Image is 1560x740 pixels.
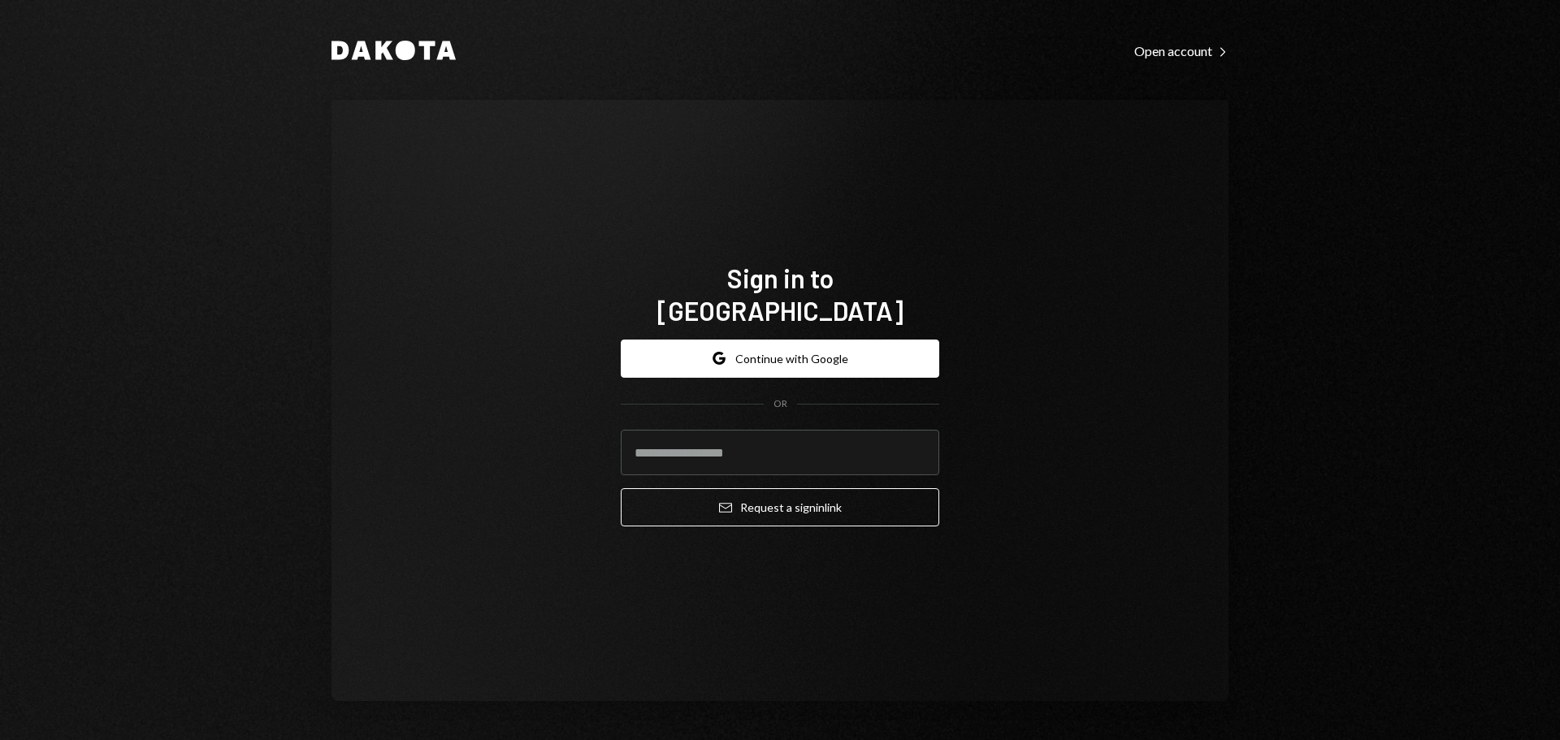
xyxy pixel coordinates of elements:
div: OR [773,397,787,411]
button: Request a signinlink [621,488,939,526]
h1: Sign in to [GEOGRAPHIC_DATA] [621,262,939,327]
div: Open account [1134,43,1228,59]
a: Open account [1134,41,1228,59]
button: Continue with Google [621,340,939,378]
